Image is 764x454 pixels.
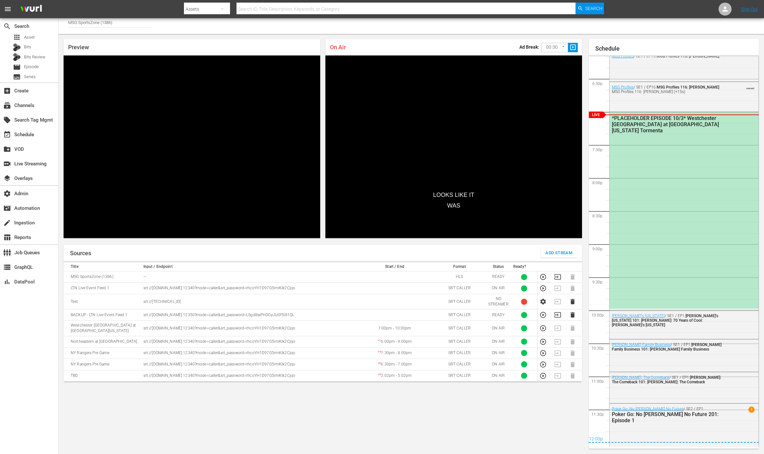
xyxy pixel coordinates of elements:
div: Video Player [64,55,320,238]
span: Schedule [3,131,11,138]
td: HLS [433,271,485,283]
td: SRT CALLER [433,309,485,321]
td: ON AIR [485,336,511,347]
a: [PERSON_NAME]: The Comeback [612,375,669,380]
td: MSG SportsZone (1386) [64,271,141,283]
td: 7:00pm - 10:00pm [356,321,434,336]
td: NO STREAMER [485,294,511,309]
div: MSG Profiles 116: [PERSON_NAME] (+15s) [612,90,725,94]
td: 6:00pm - 9:00pm [356,336,434,347]
td: READY [485,271,511,283]
td: SRT CALLER [433,294,485,309]
div: / SE1 / EP1: [612,342,725,352]
td: 2:02pm - 5:02pm [356,370,434,381]
img: ans4CAIJ8jUAAAAAAAAAAAAAAAAAAAAAAAAgQb4GAAAAAAAAAAAAAAAAAAAAAAAAJMjXAAAAAAAAAAAAAAAAAAAAAAAAgAT5G... [16,2,47,17]
span: Live Streaming [3,160,11,168]
span: Job Queues [3,249,11,257]
button: Preview Stream [540,273,547,281]
span: On Air [330,44,346,51]
span: Asset [24,34,35,41]
sup: + 9 [378,373,381,376]
div: Video Player [325,55,582,238]
td: ON AIR [485,359,511,370]
p: srt://[DOMAIN_NAME]:12340?mode=caller&srt_password=rhcoYH1D97G5rmKIk2Cjqo [143,350,354,356]
span: Series [13,73,21,81]
td: 7:30pm - 8:00pm [356,347,434,359]
span: Episode [24,64,39,70]
span: menu [4,5,12,13]
span: Search Tag Mgmt [3,116,11,124]
sup: + 4 [378,350,381,353]
td: NY Rangers Pre Game [64,359,141,370]
div: 12:00p [589,436,759,443]
a: Poker Go: No [PERSON_NAME] No Future [612,407,684,411]
div: Bits [13,43,21,51]
span: Series [24,74,36,80]
span: Channels [3,102,11,109]
a: MSG Profiles [612,54,634,58]
button: Configure [540,298,547,305]
td: SRT CALLER [433,321,485,336]
span: Overlays [3,174,11,182]
td: ON AIR [485,283,511,294]
div: / SE1 / EP1: [612,375,725,384]
th: Input / Endpoint [141,262,356,271]
div: / SE1 / EP1: [612,314,725,327]
sup: + 6 [378,362,381,365]
span: Reports [3,233,11,241]
span: VOD [3,145,11,153]
a: [PERSON_NAME]'s [US_STATE] [612,314,665,318]
td: Northeastern at [GEOGRAPHIC_DATA] [64,336,141,347]
button: Preview Stream [540,285,547,292]
p: srt://[DOMAIN_NAME]:12340?mode=caller&srt_password=rhcoYH1D97G5rmKIk2Cjqo [143,339,354,344]
th: Ready? [511,262,537,271]
span: Add Stream [545,249,572,257]
button: Preview Stream [540,325,547,332]
span: Episode [13,63,21,71]
span: [PERSON_NAME]: The Comeback 101: [PERSON_NAME]: The Comeback [612,375,721,384]
td: ON AIR [485,347,511,359]
button: Preview Stream [540,372,547,379]
button: Preview Stream [540,361,547,368]
h1: Schedule [595,45,759,52]
span: Automation [3,204,11,212]
th: Title [64,262,141,271]
td: --- [141,271,356,283]
td: ON AIR [485,370,511,381]
a: Sign Out [741,6,758,12]
span: [PERSON_NAME] Family Business 101: [PERSON_NAME] Family Business [612,342,722,352]
sup: + 1 [378,339,381,342]
button: Add Stream [540,248,577,258]
a: MSG Profiles [612,85,634,90]
span: Create [3,87,11,95]
button: Preview Stream [540,338,547,345]
p: srt://[DOMAIN_NAME]:12340?mode=caller&srt_password=rhcoYH1D97G5rmKIk2Cjqo [143,326,354,331]
td: SRT CALLER [433,283,485,294]
h1: Sources [70,250,91,257]
td: SRT CALLER [433,347,485,359]
div: / SE1 / EP15: [612,54,725,58]
div: *PLACEHOLDER EPISODE 10/3* Westchester [GEOGRAPHIC_DATA] at [GEOGRAPHIC_DATA][US_STATE] Tormenta [612,115,725,134]
div: Poker Go: No [PERSON_NAME] No Future 201: Episode 1 [612,411,725,424]
td: SRT CALLER [433,370,485,381]
p: Ad Break: [519,44,539,50]
td: SRT CALLER [433,336,485,347]
p: srt://[DOMAIN_NAME]:12340?mode=caller&srt_password=rhcoYH1D97G5rmKIk2Cjqo [143,362,354,367]
div: / SE2 / EP1: [612,407,725,424]
span: MSG Profiles 116: [PERSON_NAME] [657,85,719,90]
th: Start / End [356,262,434,271]
td: Test [64,294,141,309]
span: Asset [13,33,21,41]
th: Status [485,262,511,271]
button: Search [576,3,604,14]
span: GraphQL [3,263,11,271]
td: NY Rangers Pre Game [64,347,141,359]
span: DataPool [3,278,11,286]
button: Transition [554,273,561,281]
span: MSG Profiles 115: [PERSON_NAME] [657,54,719,58]
span: [PERSON_NAME]'s [US_STATE] 101: [PERSON_NAME]: 70 Years of Cool: [PERSON_NAME]'s [US_STATE] [612,314,718,327]
th: Format [433,262,485,271]
p: srt://[DOMAIN_NAME]:12350?mode=caller&srt_password=LSgd8wPH0GyJiz0f5I81QL [143,312,354,318]
p: srt://[DOMAIN_NAME]:12340?mode=caller&srt_password=rhcoYH1D97G5rmKIk2Cjqo [143,285,354,291]
span: Ingestion [3,219,11,227]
